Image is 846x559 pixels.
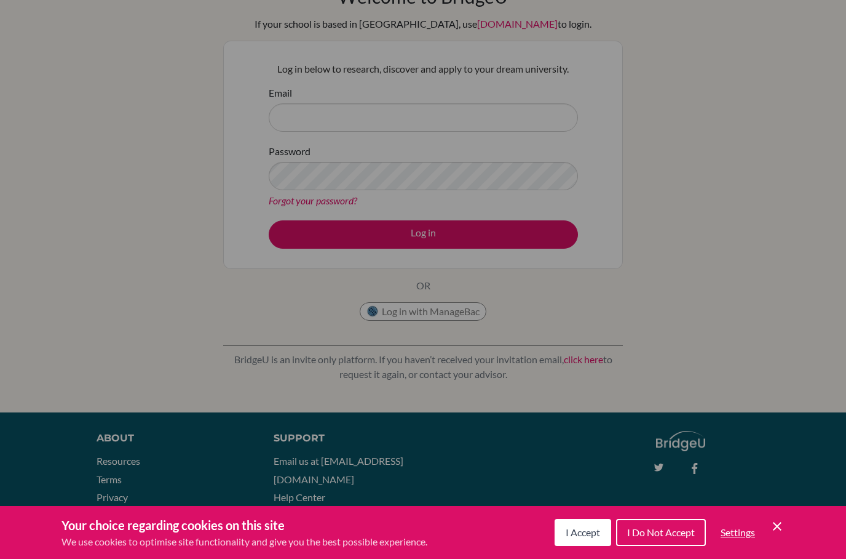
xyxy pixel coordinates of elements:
h3: Your choice regarding cookies on this site [61,516,427,534]
span: I Accept [566,526,600,538]
button: Save and close [770,519,785,534]
span: Settings [721,526,755,538]
span: I Do Not Accept [627,526,695,538]
button: Settings [711,520,765,545]
p: We use cookies to optimise site functionality and give you the best possible experience. [61,534,427,549]
button: I Accept [555,519,611,546]
button: I Do Not Accept [616,519,706,546]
